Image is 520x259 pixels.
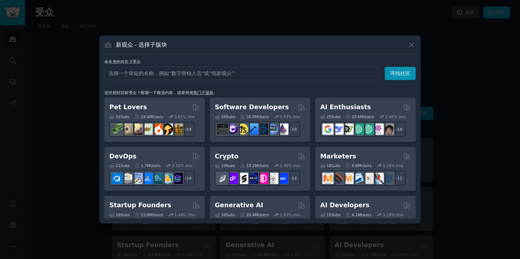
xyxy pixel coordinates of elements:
img: herpetology [112,124,123,135]
div: 21 Sub s [109,163,129,168]
img: AWS_Certified_Experts [122,173,133,184]
div: 1.44 % /mo [174,212,195,217]
img: dogbreed [172,124,183,135]
div: 19.2M Users [240,163,268,168]
div: 30.0M Users [240,114,268,119]
img: turtle [142,124,153,135]
img: GoogleGeminiAI [322,124,334,135]
div: 2.10 % /mo [172,163,193,168]
img: csharp [227,124,238,135]
img: platformengineering [152,173,163,184]
h2: Software Developers [215,103,289,112]
h2: Marketers [320,152,356,161]
img: reactnative [257,124,268,135]
h2: Generative AI [215,201,263,210]
div: 20.4M Users [240,212,268,217]
img: ethfinance [217,173,228,184]
img: defiblockchain [257,173,268,184]
img: cockatiel [152,124,163,135]
font: 。 [213,91,217,95]
div: 0.81 % /mo [174,114,195,119]
img: Docker_DevOps [132,173,143,184]
div: + 18 [391,122,406,137]
div: + 14 [180,171,195,186]
div: 2.48 % /mo [385,114,406,119]
div: + 11 [391,171,406,186]
img: CryptoNews [267,173,278,184]
img: chatgpt_prompts_ [363,124,374,135]
div: 24.4M Users [134,114,163,119]
img: DeepSeek [332,124,344,135]
img: aws_cdk [162,173,173,184]
div: 1.7M Users [134,163,161,168]
div: 1.24 % /mo [383,163,403,168]
h2: DevOps [109,152,137,161]
input: 选择一个简短的名称，例如“数字营销人员”或“电影观众” [104,67,380,80]
img: MarketingResearch [373,173,384,184]
font: 新观众 - 选择子版块 [116,41,167,48]
div: 3.18 % /mo [383,212,403,217]
div: 0.43 % /mo [280,114,300,119]
img: PetAdvice [162,124,173,135]
img: PlatformEngineers [172,173,183,184]
img: Emailmarketing [353,173,364,184]
img: AskComputerScience [267,124,278,135]
img: ballpython [122,124,133,135]
div: 19 Sub s [215,163,235,168]
div: 16 Sub s [215,212,235,217]
div: 15 Sub s [320,212,340,217]
h2: AI Developers [320,201,369,210]
div: 16 Sub s [109,212,129,217]
div: + 19 [285,122,300,137]
div: 26 Sub s [215,114,235,119]
div: + 24 [180,122,195,137]
button: 寻找社区 [385,67,416,80]
img: OpenAIDev [373,124,384,135]
div: 4.1M Users [345,212,372,217]
h2: AI Enthusiasts [320,103,371,112]
font: 寻找社区 [390,70,410,76]
div: 6.6M Users [345,163,372,168]
img: DevOpsLinks [142,173,153,184]
h2: Crypto [215,152,238,161]
img: content_marketing [322,173,334,184]
img: OnlineMarketing [383,173,394,184]
img: AItoolsCatalog [342,124,354,135]
font: 还没想好目标受众？探索一下精选内容，或者浏览 [104,91,193,95]
h2: Pet Lovers [109,103,147,112]
div: 25 Sub s [320,114,340,119]
font: 命名您的自定义受众 [104,60,141,64]
img: ethstaker [237,173,248,184]
img: software [217,124,228,135]
h2: Startup Founders [109,201,171,210]
div: 20.6M Users [345,114,374,119]
img: web3 [247,173,258,184]
img: defi_ [277,173,288,184]
img: learnjavascript [237,124,248,135]
div: + 12 [285,171,300,186]
img: azuredevops [112,173,123,184]
a: 热门子版块 [193,91,213,95]
img: AskMarketing [342,173,354,184]
div: 18 Sub s [320,163,340,168]
div: 1.45 % /mo [280,212,300,217]
img: elixir [277,124,288,135]
img: chatgpt_promptDesign [353,124,364,135]
div: 0.39 % /mo [280,163,300,168]
img: 0xPolygon [227,173,238,184]
img: googleads [363,173,374,184]
img: bigseo [332,173,344,184]
img: leopardgeckos [132,124,143,135]
div: 31 Sub s [109,114,129,119]
div: 13.8M Users [134,212,163,217]
img: ArtificalIntelligence [383,124,394,135]
img: iOSProgramming [247,124,258,135]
